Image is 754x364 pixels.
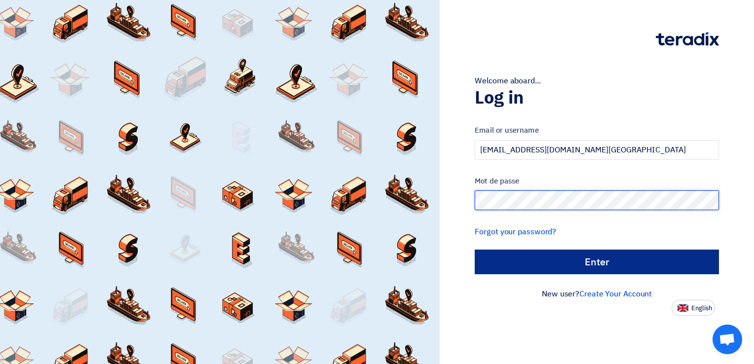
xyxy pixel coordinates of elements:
img: en-US.png [678,304,688,312]
button: English [672,300,715,316]
div: Open chat [713,325,742,354]
input: Enter your business email or username... [475,140,719,160]
img: Teradix logo [656,32,719,46]
a: Forgot your password? [475,226,556,238]
a: Create Your Account [579,288,652,300]
label: Mot de passe [475,176,719,187]
h1: Log in [475,87,719,109]
div: Welcome aboard... [475,75,719,87]
font: New user? [542,288,652,300]
label: Email or username [475,125,719,136]
span: English [691,305,712,312]
input: Enter [475,250,719,274]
